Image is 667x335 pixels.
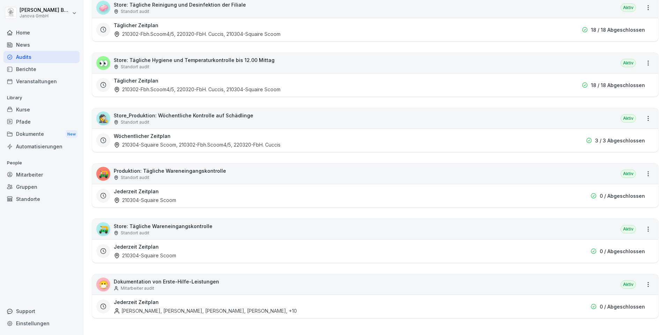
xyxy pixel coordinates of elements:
[96,1,110,15] div: 🧼
[3,128,80,141] a: DokumenteNew
[3,157,80,169] p: People
[121,64,149,70] p: Standort audit
[96,278,110,291] div: 😷
[3,75,80,87] a: Veranstaltungen
[114,56,275,64] p: Store: Tägliche Hygiene und Temperaturkontrolle bis 12.00 Mittag
[114,188,159,195] h3: Jederzeit Zeitplan
[621,225,636,233] div: Aktiv
[3,51,80,63] a: Audits
[121,230,149,236] p: Standort audit
[3,92,80,103] p: Library
[114,1,246,8] p: Store: Tägliche Reinigung und Desinfektion der Filiale
[621,114,636,123] div: Aktiv
[96,222,110,236] div: 🛺
[121,174,149,181] p: Standort audit
[114,252,176,259] div: 210304-Squaire Scoom
[3,193,80,205] a: Standorte
[20,14,70,18] p: Janova GmbH
[114,278,219,285] p: Dokumentation von Erste-Hilfe-Leistungen
[114,243,159,250] h3: Jederzeit Zeitplan
[121,119,149,125] p: Standort audit
[600,303,645,310] p: 0 / Abgeschlossen
[621,59,636,67] div: Aktiv
[114,30,280,38] div: 210302-Fbh.Scoom4/5, 220320-FbH. Cuccis, 210304-Squaire Scoom
[3,128,80,141] div: Dokumente
[621,280,636,289] div: Aktiv
[3,39,80,51] a: News
[3,305,80,317] div: Support
[114,167,226,174] p: Produktion: Tägliche Wareneingangskontrolle
[114,141,280,148] div: 210304-Squaire Scoom, 210302-Fbh.Scoom4/5, 220320-FbH. Cuccis
[114,298,159,306] h3: Jederzeit Zeitplan
[96,167,110,181] div: 🛺
[3,181,80,193] a: Gruppen
[591,26,645,33] p: 18 / 18 Abgeschlossen
[96,56,110,70] div: 👀
[114,132,171,140] h3: Wöchentlicher Zeitplan
[114,77,158,84] h3: Täglicher Zeitplan
[3,103,80,116] a: Kurse
[621,3,636,12] div: Aktiv
[3,63,80,75] a: Berichte
[66,130,77,138] div: New
[621,170,636,178] div: Aktiv
[3,140,80,153] a: Automatisierungen
[591,81,645,89] p: 18 / 18 Abgeschlossen
[595,137,645,144] p: 3 / 3 Abgeschlossen
[600,192,645,200] p: 0 / Abgeschlossen
[20,7,70,13] p: [PERSON_NAME] Baradei
[114,307,297,314] div: [PERSON_NAME], [PERSON_NAME], [PERSON_NAME], [PERSON_NAME] , +10
[114,86,280,93] div: 210302-Fbh.Scoom4/5, 220320-FbH. Cuccis, 210304-Squaire Scoom
[121,8,149,15] p: Standort audit
[121,285,154,291] p: Mitarbeiter audit
[3,317,80,329] a: Einstellungen
[3,116,80,128] a: Pfade
[3,26,80,39] a: Home
[3,169,80,181] a: Mitarbeiter
[96,111,110,125] div: 🕵️
[114,112,253,119] p: Store_Produktion: Wöchentliche Kontrolle auf Schädlinge
[114,22,158,29] h3: Täglicher Zeitplan
[114,196,176,204] div: 210304-Squaire Scoom
[600,248,645,255] p: 0 / Abgeschlossen
[114,223,212,230] p: Store: Tägliche Wareneingangskontrolle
